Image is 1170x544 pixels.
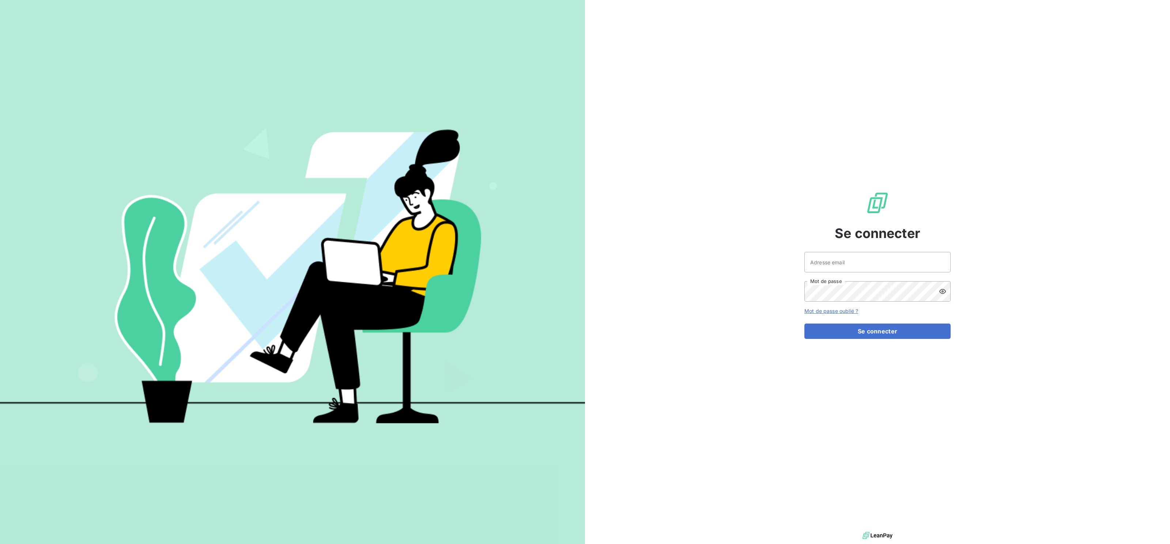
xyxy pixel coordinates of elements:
img: logo [863,530,892,541]
img: Logo LeanPay [866,191,889,215]
a: Mot de passe oublié ? [804,308,858,314]
button: Se connecter [804,324,951,339]
input: placeholder [804,252,951,272]
span: Se connecter [835,223,920,243]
